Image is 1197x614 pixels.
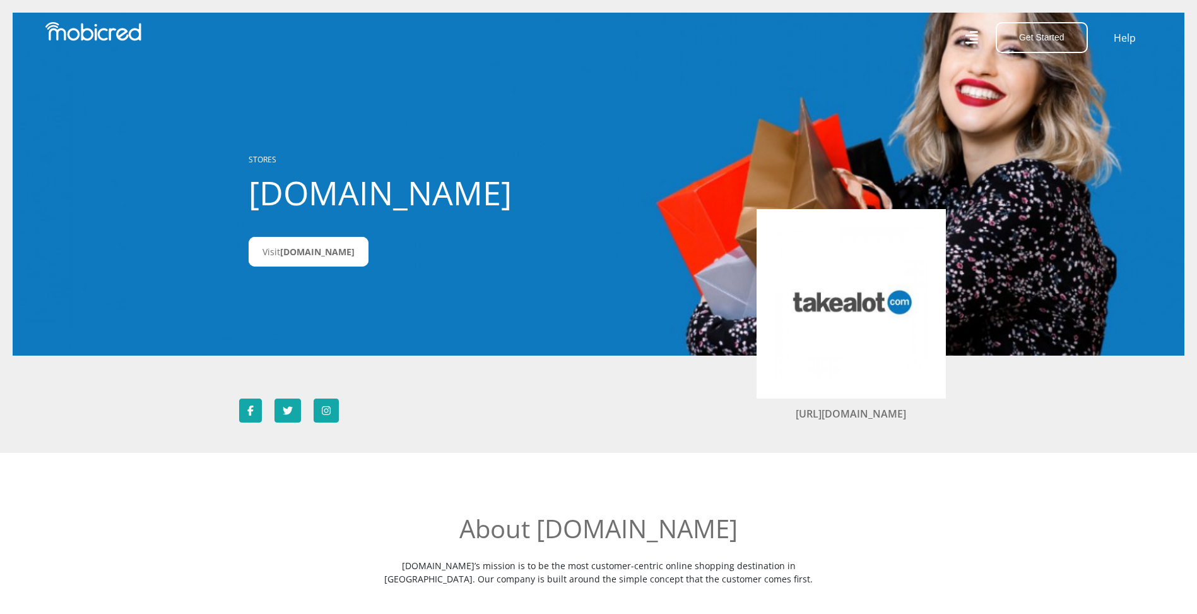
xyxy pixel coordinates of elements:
[314,399,339,423] a: Follow Takealot.credit on Instagram
[1113,30,1136,46] a: Help
[796,407,906,421] a: [URL][DOMAIN_NAME]
[369,559,829,586] p: [DOMAIN_NAME]’s mission is to be the most customer-centric online shopping destination in [GEOGRA...
[249,237,369,267] a: Visit[DOMAIN_NAME]
[369,514,829,544] h2: About [DOMAIN_NAME]
[280,246,355,258] span: [DOMAIN_NAME]
[45,22,141,41] img: Mobicred
[775,228,927,380] img: Takealot.credit
[239,399,262,423] a: Follow Takealot.credit on Facebook
[996,22,1088,53] button: Get Started
[274,399,301,423] a: Follow Takealot.credit on Twitter
[249,173,529,212] h1: [DOMAIN_NAME]
[249,154,276,165] a: STORES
